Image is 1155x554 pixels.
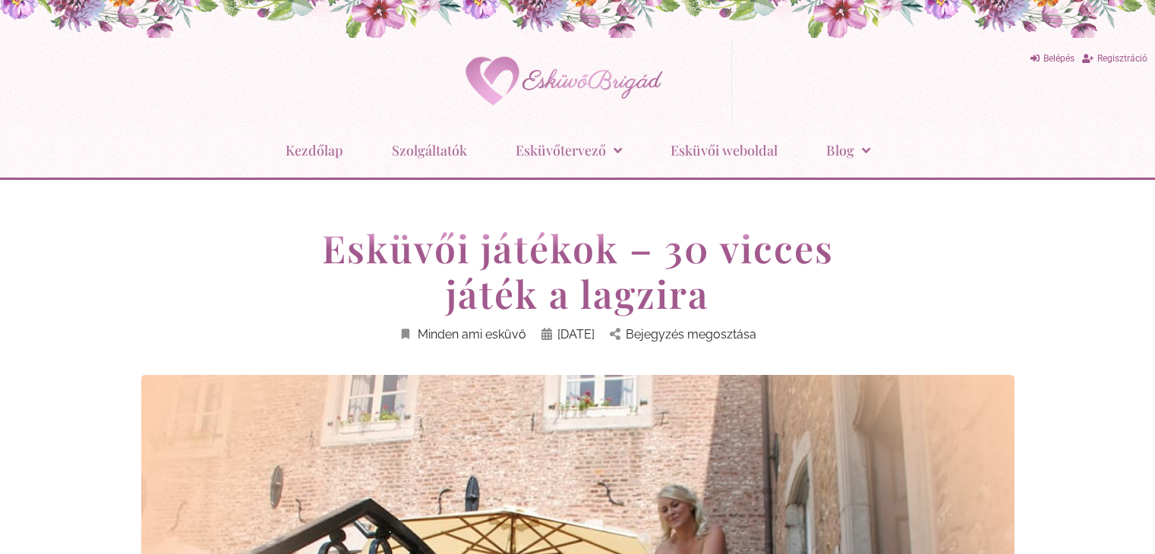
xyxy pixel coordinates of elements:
[557,324,595,345] span: [DATE]
[286,131,343,170] a: Kezdőlap
[1097,53,1147,64] span: Regisztráció
[399,324,526,345] a: Minden ami esküvő
[392,131,467,170] a: Szolgáltatók
[1030,49,1075,69] a: Belépés
[8,131,1147,170] nav: Menu
[671,131,778,170] a: Esküvői weboldal
[516,131,622,170] a: Esküvőtervező
[289,225,866,316] h1: Esküvői játékok – 30 vicces játék a lagzira
[826,131,870,170] a: Blog
[1082,49,1147,69] a: Regisztráció
[1043,53,1075,64] span: Belépés
[610,324,756,345] a: Bejegyzés megosztása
